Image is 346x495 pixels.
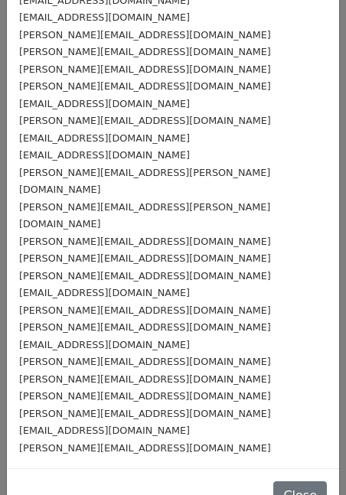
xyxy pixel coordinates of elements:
small: [EMAIL_ADDRESS][DOMAIN_NAME] [19,11,190,23]
small: [PERSON_NAME][EMAIL_ADDRESS][DOMAIN_NAME] [19,373,271,385]
small: [PERSON_NAME][EMAIL_ADDRESS][DOMAIN_NAME] [19,46,271,57]
small: [PERSON_NAME][EMAIL_ADDRESS][DOMAIN_NAME] [19,80,271,92]
small: [PERSON_NAME][EMAIL_ADDRESS][PERSON_NAME][DOMAIN_NAME] [19,167,270,196]
small: [EMAIL_ADDRESS][DOMAIN_NAME] [19,98,190,109]
small: [PERSON_NAME][EMAIL_ADDRESS][DOMAIN_NAME] [19,321,271,333]
small: [PERSON_NAME][EMAIL_ADDRESS][DOMAIN_NAME] [19,304,271,316]
small: [PERSON_NAME][EMAIL_ADDRESS][DOMAIN_NAME] [19,442,271,454]
iframe: Chat Widget [269,422,346,495]
small: [EMAIL_ADDRESS][DOMAIN_NAME] [19,339,190,350]
small: [PERSON_NAME][EMAIL_ADDRESS][DOMAIN_NAME] [19,115,271,126]
small: [PERSON_NAME][EMAIL_ADDRESS][DOMAIN_NAME] [19,356,271,367]
small: [PERSON_NAME][EMAIL_ADDRESS][DOMAIN_NAME] [19,270,271,282]
small: [PERSON_NAME][EMAIL_ADDRESS][DOMAIN_NAME] [19,236,271,247]
small: [EMAIL_ADDRESS][DOMAIN_NAME] [19,287,190,298]
small: [PERSON_NAME][EMAIL_ADDRESS][DOMAIN_NAME] [19,252,271,264]
small: [PERSON_NAME][EMAIL_ADDRESS][DOMAIN_NAME] [19,64,271,75]
small: [EMAIL_ADDRESS][DOMAIN_NAME] [19,149,190,161]
small: [PERSON_NAME][EMAIL_ADDRESS][DOMAIN_NAME] [19,29,271,41]
small: [PERSON_NAME][EMAIL_ADDRESS][PERSON_NAME][DOMAIN_NAME] [19,201,270,230]
small: [EMAIL_ADDRESS][DOMAIN_NAME] [19,425,190,436]
small: [EMAIL_ADDRESS][DOMAIN_NAME] [19,132,190,144]
small: [PERSON_NAME][EMAIL_ADDRESS][DOMAIN_NAME] [19,390,271,402]
small: [PERSON_NAME][EMAIL_ADDRESS][DOMAIN_NAME] [19,408,271,419]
